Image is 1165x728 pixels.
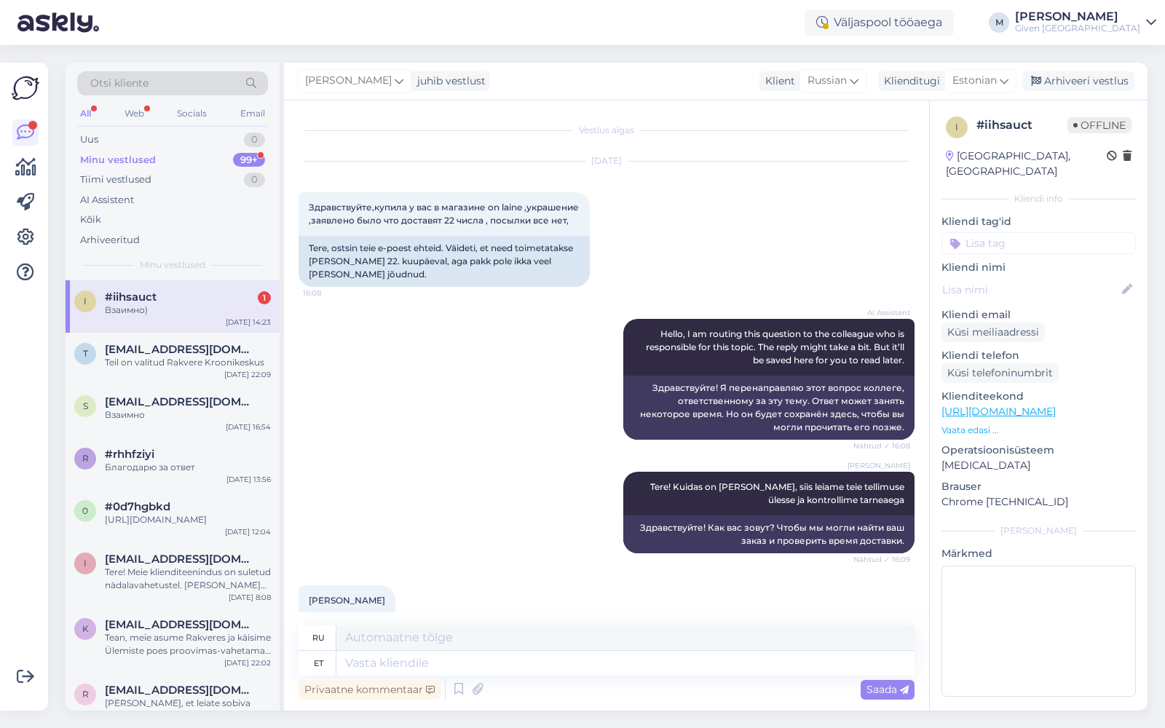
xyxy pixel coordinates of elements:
a: [URL][DOMAIN_NAME] [941,405,1056,418]
span: k [82,623,89,634]
div: ru [312,625,325,650]
div: Uus [80,132,98,147]
span: 16:08 [303,288,358,298]
p: [MEDICAL_DATA] [941,458,1136,473]
span: #0d7hgbkd [105,500,170,513]
div: Email [237,104,268,123]
div: Socials [174,104,210,123]
p: Kliendi telefon [941,348,1136,363]
div: Tere! Meie klienditeenindus on suletud nädalavahetustel. [PERSON_NAME] tellimuse kätte saanud, si... [105,566,271,592]
div: Klient [759,74,795,89]
p: Kliendi nimi [941,260,1136,275]
div: # iihsauct [976,116,1067,134]
a: [PERSON_NAME]Given [GEOGRAPHIC_DATA] [1015,11,1156,34]
input: Lisa tag [941,232,1136,254]
div: juhib vestlust [411,74,486,89]
div: [DATE] 22:09 [224,369,271,380]
span: s [83,400,88,411]
div: Tean, meie asume Rakveres ja käisime Ülemiste poes proovimas-vahetamas veel mudelit. [105,631,271,657]
span: Здравствуйте,купила у вас в магазине on laine ,украшение ,заявлено было что доставят 22 числа , п... [309,202,581,226]
div: Web [122,104,147,123]
p: Vaata edasi ... [941,424,1136,437]
div: [DATE] [299,154,915,167]
div: Tere, ostsin teie e-poest ehteid. Väideti, et need toimetatakse [PERSON_NAME] 22. kuupäeval, aga ... [299,236,590,287]
div: [DATE] 22:02 [224,657,271,668]
div: Взаимно [105,408,271,422]
div: Kõik [80,213,101,227]
div: AI Assistent [80,193,134,207]
p: Klienditeekond [941,389,1136,404]
span: [PERSON_NAME] [305,73,392,89]
span: Tere! Kuidas on [PERSON_NAME], siis leiame teie tellimuse ülesse ja kontrollime tarneaega [650,481,907,505]
p: Operatsioonisüsteem [941,443,1136,458]
div: [DATE] 16:54 [226,422,271,432]
div: [GEOGRAPHIC_DATA], [GEOGRAPHIC_DATA] [946,149,1107,179]
span: #rhhfziyi [105,448,154,461]
div: Minu vestlused [80,153,156,167]
p: Kliendi email [941,307,1136,323]
div: Teil on valitud Rakvere Kroonikeskus [105,356,271,369]
div: [PERSON_NAME], et leiate sobiva sõrmuse :) Ilusat päeva! [105,697,271,723]
div: 99+ [233,153,265,167]
div: [DATE] 14:23 [226,317,271,328]
div: [DATE] 12:04 [225,526,271,537]
span: Hello, I am routing this question to the colleague who is responsible for this topic. The reply m... [646,328,907,365]
div: Взаимно) [105,304,271,317]
span: t [83,348,88,359]
div: Väljaspool tööaega [805,9,954,36]
div: Küsi meiliaadressi [941,323,1045,342]
input: Lisa nimi [942,282,1119,298]
span: i [84,558,87,569]
span: irinaorlov.est@gmail.com [105,553,256,566]
span: [PERSON_NAME] [309,595,385,606]
span: kadri.viilu.001@mail.ee [105,618,256,631]
div: Given [GEOGRAPHIC_DATA] [1015,23,1140,34]
span: Estonian [952,73,997,89]
span: simonovsemen2017@gmail.com [105,395,256,408]
span: 0 [82,505,88,516]
div: Здравствуйте! Как вас зовут? Чтобы мы могли найти ваш заказ и проверить время доставки. [623,515,915,553]
p: Chrome [TECHNICAL_ID] [941,494,1136,510]
div: 1 [258,291,271,304]
div: [PERSON_NAME] [1015,11,1140,23]
p: Kliendi tag'id [941,214,1136,229]
span: AI Assistent [856,307,910,318]
div: Благодарю за ответ [105,461,271,474]
div: Klienditugi [878,74,940,89]
div: Küsi telefoninumbrit [941,363,1059,383]
span: riho.sepp@outlook.com [105,684,256,697]
div: All [77,104,94,123]
span: Saada [866,683,909,696]
span: Russian [807,73,847,89]
div: Arhiveeritud [80,233,140,248]
span: r [82,689,89,700]
span: #iihsauct [105,290,157,304]
p: Brauser [941,479,1136,494]
span: i [955,122,958,132]
span: r [82,453,89,464]
span: Otsi kliente [90,76,149,91]
div: Privaatne kommentaar [299,680,441,700]
p: Märkmed [941,546,1136,561]
div: [DATE] 8:08 [229,592,271,603]
div: M [989,12,1009,33]
img: Askly Logo [12,74,39,102]
div: [PERSON_NAME] [941,524,1136,537]
div: [DATE] 13:56 [226,474,271,485]
span: Nähtud ✓ 16:09 [853,554,910,565]
span: i [84,296,87,306]
div: Tiimi vestlused [80,173,151,187]
span: tttolitshwets@gmail.com [105,343,256,356]
span: Nähtud ✓ 16:08 [853,440,910,451]
div: Arhiveeri vestlus [1022,71,1134,91]
span: Minu vestlused [140,258,205,272]
span: Offline [1067,117,1132,133]
div: 0 [244,132,265,147]
div: Здравствуйте! Я перенаправляю этот вопрос коллеге, ответственному за эту тему. Ответ может занять... [623,376,915,440]
div: [URL][DOMAIN_NAME] [105,513,271,526]
div: 0 [244,173,265,187]
div: Vestlus algas [299,124,915,137]
div: et [314,651,323,676]
div: Kliendi info [941,192,1136,205]
span: [PERSON_NAME] [848,460,910,471]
